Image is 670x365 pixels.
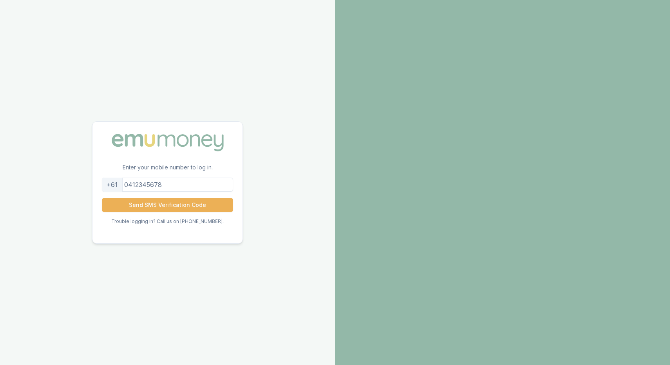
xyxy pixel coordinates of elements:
div: +61 [102,178,123,192]
input: 0412345678 [102,178,233,192]
p: Trouble logging in? Call us on [PHONE_NUMBER]. [111,218,224,225]
button: Send SMS Verification Code [102,198,233,212]
img: Emu Money [109,131,226,154]
p: Enter your mobile number to log in. [92,164,243,178]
